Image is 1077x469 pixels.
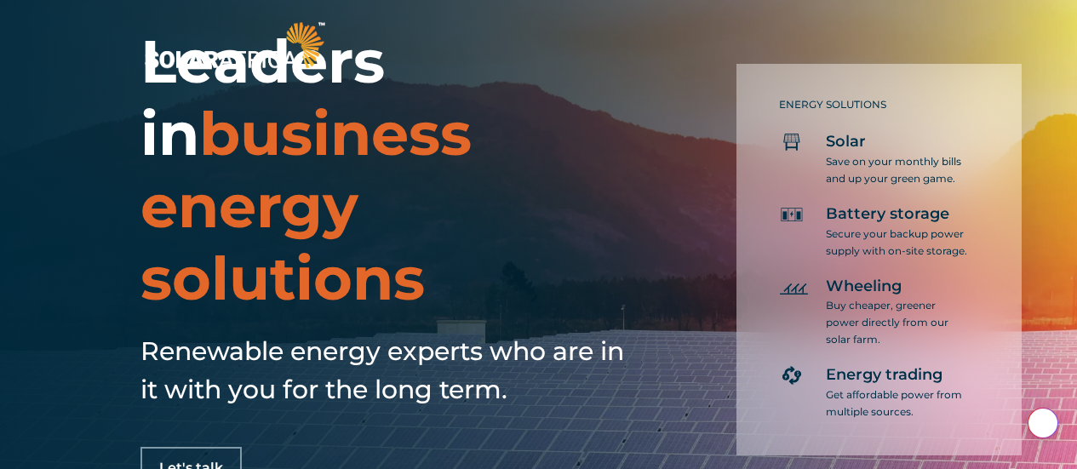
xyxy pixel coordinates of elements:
[140,332,634,409] h5: Renewable energy experts who are in it with you for the long term.
[826,297,971,348] p: Buy cheaper, greener power directly from our solar farm.
[779,99,971,111] h5: ENERGY SOLUTIONS
[140,26,634,315] h1: Leaders in
[826,386,971,420] p: Get affordable power from multiple sources.
[826,132,866,152] span: Solar
[826,365,942,386] span: Energy trading
[826,153,971,187] p: Save on your monthly bills and up your green game.
[826,226,971,260] p: Secure your backup power supply with on-site storage.
[140,97,472,315] span: business energy solutions
[826,204,949,225] span: Battery storage
[826,277,902,297] span: Wheeling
